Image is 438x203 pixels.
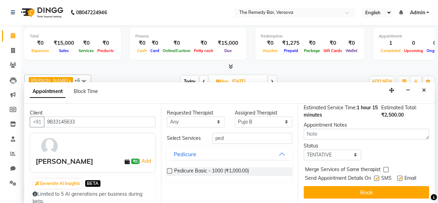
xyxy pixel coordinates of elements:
span: Cash [135,48,149,53]
input: 2025-09-01 [230,76,265,87]
div: ₹0 [96,39,116,47]
span: Card [149,48,161,53]
div: ₹0 [261,39,279,47]
span: SMS [381,175,392,183]
span: Admin [410,9,425,16]
span: | [139,157,152,165]
span: Merge Services of Same therapist [305,166,381,175]
span: Gift Cards [322,48,344,53]
span: +6 [74,77,85,83]
div: ₹0 [302,39,322,47]
button: Close [419,85,429,96]
img: logo [18,3,65,22]
span: Voucher [261,48,279,53]
span: Estimated Service Time: [304,104,357,111]
span: ₹2,500.00 [381,112,404,118]
a: Add [140,157,152,165]
div: Client [30,109,155,117]
div: ₹15,000 [51,39,77,47]
div: Assigned Therapist [235,109,292,117]
b: 08047224946 [76,3,107,22]
span: Send Appointment Details On [305,175,371,183]
span: 1 hour 15 minutes [304,104,378,118]
div: ₹0 [322,39,344,47]
div: Appointment Notes [304,121,429,129]
span: Package [302,48,322,53]
span: Online/Custom [161,48,192,53]
div: Finance [135,33,241,39]
div: ₹1,275 [279,39,302,47]
span: Wallet [344,48,359,53]
div: ₹0 [344,39,359,47]
div: ₹0 [161,39,192,47]
div: ₹0 [77,39,96,47]
div: Total [30,33,116,39]
span: Sales [57,48,71,53]
span: Petty cash [192,48,215,53]
button: Book [304,186,429,198]
div: ₹0 [192,39,215,47]
div: 0 [402,39,425,47]
img: avatar [39,136,60,156]
input: Search by Name/Mobile/Email/Code [44,117,155,127]
span: ₹0 [131,159,138,164]
input: Search by service name [212,133,292,144]
span: Appointment [30,85,65,98]
span: Expenses [30,48,51,53]
span: ADD NEW [372,79,392,84]
span: Due [223,48,233,53]
span: Completed [379,48,402,53]
button: Pedicure [170,148,289,160]
span: Prepaid [282,48,300,53]
div: Status [304,142,361,150]
div: Pedicure [174,150,196,158]
div: [PERSON_NAME] [36,156,93,167]
span: Products [96,48,116,53]
div: ₹0 [30,39,51,47]
span: [PERSON_NAME] [31,78,68,83]
span: Pedicure Basic - 1000 (₹1,000.00) [174,167,249,176]
button: +91 [30,117,44,127]
div: Requested Therapist [167,109,224,117]
div: 1 [379,39,402,47]
span: Upcoming [402,48,425,53]
button: ADD NEW [370,77,394,86]
span: Services [77,48,96,53]
span: Today [181,76,198,87]
span: BETA [85,180,100,187]
div: ₹15,000 [215,39,241,47]
div: ₹0 [149,39,161,47]
a: x [68,78,71,83]
span: Estimated Total: [381,104,417,111]
span: Mon [214,79,230,84]
span: Block Time [74,88,98,94]
span: Email [404,175,416,183]
div: Redemption [261,33,359,39]
div: Select Services [162,135,207,142]
button: Generate AI Insights [33,179,82,188]
div: ₹0 [135,39,149,47]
